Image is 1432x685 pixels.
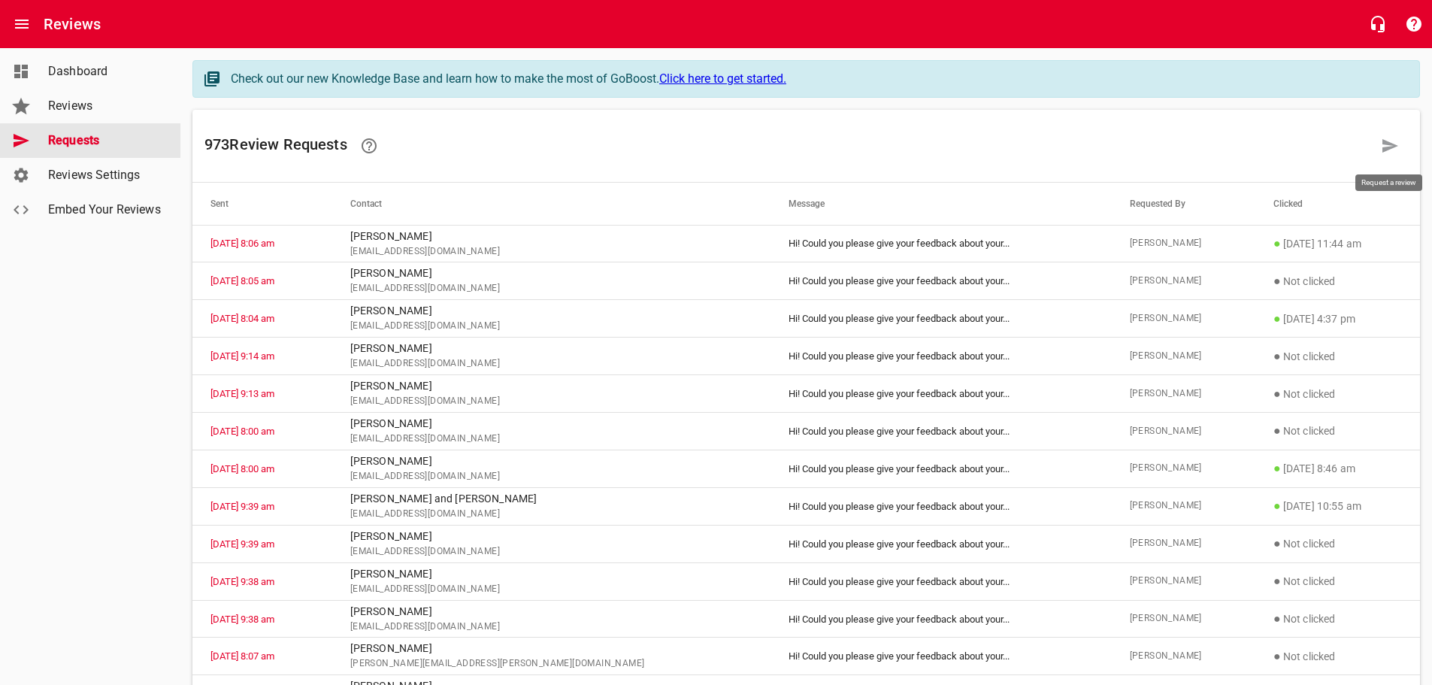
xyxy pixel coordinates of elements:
[48,166,162,184] span: Reviews Settings
[770,525,1112,562] td: Hi! Could you please give your feedback about your ...
[770,300,1112,338] td: Hi! Could you please give your feedback about your ...
[1273,236,1281,250] span: ●
[1273,610,1402,628] p: Not clicked
[1130,536,1237,551] span: [PERSON_NAME]
[210,650,274,662] a: [DATE] 8:07 am
[1273,423,1281,438] span: ●
[770,338,1112,375] td: Hi! Could you please give your feedback about your ...
[350,620,752,635] span: [EMAIL_ADDRESS][DOMAIN_NAME]
[1255,183,1420,225] th: Clicked
[350,341,752,356] p: [PERSON_NAME]
[350,394,752,409] span: [EMAIL_ADDRESS][DOMAIN_NAME]
[210,426,274,437] a: [DATE] 8:00 am
[231,70,1404,88] div: Check out our new Knowledge Base and learn how to make the most of GoBoost.
[192,183,332,225] th: Sent
[1273,422,1402,440] p: Not clicked
[210,463,274,474] a: [DATE] 8:00 am
[770,487,1112,525] td: Hi! Could you please give your feedback about your ...
[1273,272,1402,290] p: Not clicked
[1273,574,1281,588] span: ●
[44,12,101,36] h6: Reviews
[1273,649,1281,663] span: ●
[350,281,752,296] span: [EMAIL_ADDRESS][DOMAIN_NAME]
[1273,347,1402,365] p: Not clicked
[770,450,1112,487] td: Hi! Could you please give your feedback about your ...
[350,544,752,559] span: [EMAIL_ADDRESS][DOMAIN_NAME]
[1396,6,1432,42] button: Support Portal
[350,303,752,319] p: [PERSON_NAME]
[1273,385,1402,403] p: Not clicked
[210,614,274,625] a: [DATE] 9:38 am
[1273,535,1402,553] p: Not clicked
[1273,310,1402,328] p: [DATE] 4:37 pm
[1130,236,1237,251] span: [PERSON_NAME]
[770,262,1112,300] td: Hi! Could you please give your feedback about your ...
[350,453,752,469] p: [PERSON_NAME]
[1273,349,1281,363] span: ●
[48,201,162,219] span: Embed Your Reviews
[1273,536,1281,550] span: ●
[210,275,274,286] a: [DATE] 8:05 am
[1273,274,1281,288] span: ●
[350,432,752,447] span: [EMAIL_ADDRESS][DOMAIN_NAME]
[350,319,752,334] span: [EMAIL_ADDRESS][DOMAIN_NAME]
[1130,611,1237,626] span: [PERSON_NAME]
[1130,499,1237,514] span: [PERSON_NAME]
[350,582,752,597] span: [EMAIL_ADDRESS][DOMAIN_NAME]
[48,132,162,150] span: Requests
[48,97,162,115] span: Reviews
[350,356,752,371] span: [EMAIL_ADDRESS][DOMAIN_NAME]
[351,128,387,164] a: Learn how requesting reviews can improve your online presence
[350,244,752,259] span: [EMAIL_ADDRESS][DOMAIN_NAME]
[1130,349,1237,364] span: [PERSON_NAME]
[1273,497,1402,515] p: [DATE] 10:55 am
[350,416,752,432] p: [PERSON_NAME]
[770,638,1112,675] td: Hi! Could you please give your feedback about your ...
[1273,235,1402,253] p: [DATE] 11:44 am
[1273,386,1281,401] span: ●
[350,656,752,671] span: [PERSON_NAME][EMAIL_ADDRESS][PERSON_NAME][DOMAIN_NAME]
[1130,386,1237,402] span: [PERSON_NAME]
[1273,459,1402,477] p: [DATE] 8:46 am
[332,183,770,225] th: Contact
[350,604,752,620] p: [PERSON_NAME]
[770,225,1112,262] td: Hi! Could you please give your feedback about your ...
[210,538,274,550] a: [DATE] 9:39 am
[1130,274,1237,289] span: [PERSON_NAME]
[1273,572,1402,590] p: Not clicked
[210,576,274,587] a: [DATE] 9:38 am
[350,507,752,522] span: [EMAIL_ADDRESS][DOMAIN_NAME]
[350,491,752,507] p: [PERSON_NAME] and [PERSON_NAME]
[770,413,1112,450] td: Hi! Could you please give your feedback about your ...
[1273,461,1281,475] span: ●
[1273,647,1402,665] p: Not clicked
[770,600,1112,638] td: Hi! Could you please give your feedback about your ...
[48,62,162,80] span: Dashboard
[210,501,274,512] a: [DATE] 9:39 am
[1130,649,1237,664] span: [PERSON_NAME]
[770,183,1112,225] th: Message
[1273,611,1281,626] span: ●
[770,375,1112,413] td: Hi! Could you please give your feedback about your ...
[204,128,1372,164] h6: 973 Review Request s
[210,313,274,324] a: [DATE] 8:04 am
[1130,461,1237,476] span: [PERSON_NAME]
[1273,499,1281,513] span: ●
[350,265,752,281] p: [PERSON_NAME]
[350,469,752,484] span: [EMAIL_ADDRESS][DOMAIN_NAME]
[210,238,274,249] a: [DATE] 8:06 am
[350,566,752,582] p: [PERSON_NAME]
[4,6,40,42] button: Open drawer
[1360,6,1396,42] button: Live Chat
[1112,183,1255,225] th: Requested By
[210,350,274,362] a: [DATE] 9:14 am
[350,641,752,656] p: [PERSON_NAME]
[1130,424,1237,439] span: [PERSON_NAME]
[1130,574,1237,589] span: [PERSON_NAME]
[1130,311,1237,326] span: [PERSON_NAME]
[659,71,786,86] a: Click here to get started.
[350,529,752,544] p: [PERSON_NAME]
[1273,311,1281,326] span: ●
[350,378,752,394] p: [PERSON_NAME]
[770,562,1112,600] td: Hi! Could you please give your feedback about your ...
